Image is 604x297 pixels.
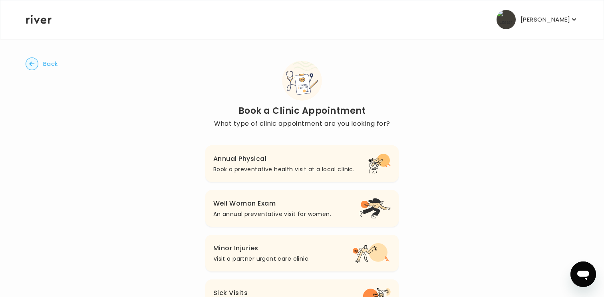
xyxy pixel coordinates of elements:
p: Visit a partner urgent care clinic. [213,254,310,263]
p: Book a preventative health visit at a local clinic. [213,164,354,174]
button: Annual PhysicalBook a preventative health visit at a local clinic. [205,145,399,182]
button: Minor InjuriesVisit a partner urgent care clinic. [205,235,399,271]
span: Back [43,58,58,69]
p: What type of clinic appointment are you looking for? [214,118,390,129]
iframe: Button to launch messaging window [570,261,596,287]
h3: Annual Physical [213,153,354,164]
h3: Minor Injuries [213,243,310,254]
h3: Well Woman Exam [213,198,331,209]
button: Back [26,57,58,70]
button: Well Woman ExamAn annual preventative visit for women. [205,190,399,227]
img: Book Clinic Appointment [282,61,322,101]
h2: Book a Clinic Appointment [214,105,390,117]
p: [PERSON_NAME] [521,14,570,25]
img: user avatar [497,10,516,29]
button: user avatar[PERSON_NAME] [497,10,578,29]
p: An annual preventative visit for women. [213,209,331,219]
